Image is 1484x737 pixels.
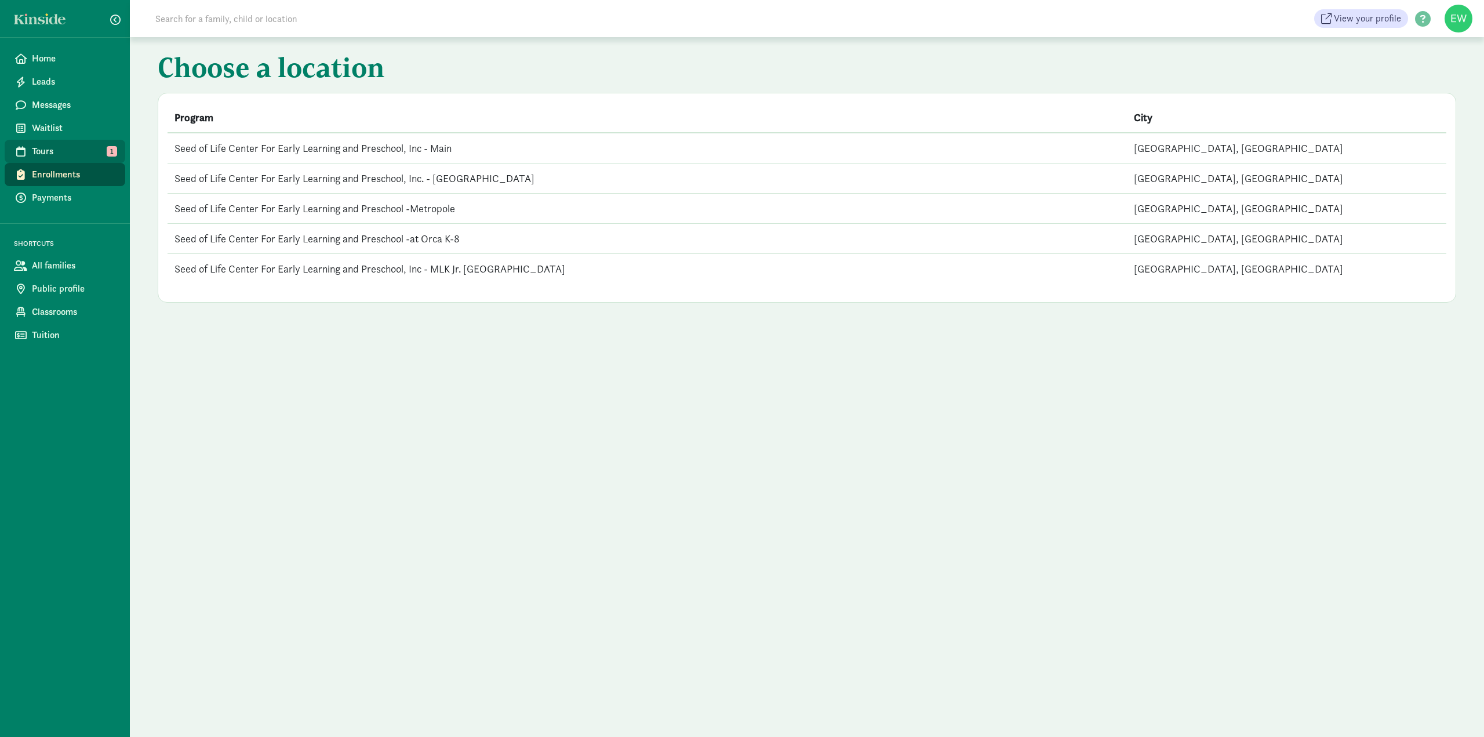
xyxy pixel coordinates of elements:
td: [GEOGRAPHIC_DATA], [GEOGRAPHIC_DATA] [1127,224,1447,254]
span: Public profile [32,282,116,296]
td: Seed of Life Center For Early Learning and Preschool, Inc - Main [168,133,1127,164]
th: Program [168,103,1127,133]
a: Tuition [5,324,125,347]
a: All families [5,254,125,277]
a: Classrooms [5,300,125,324]
h1: Choose a location [158,51,888,88]
span: Home [32,52,116,66]
td: [GEOGRAPHIC_DATA], [GEOGRAPHIC_DATA] [1127,194,1447,224]
span: Enrollments [32,168,116,181]
td: [GEOGRAPHIC_DATA], [GEOGRAPHIC_DATA] [1127,133,1447,164]
iframe: Chat Widget [1426,681,1484,737]
a: Payments [5,186,125,209]
a: Public profile [5,277,125,300]
span: Leads [32,75,116,89]
input: Search for a family, child or location [148,7,474,30]
td: [GEOGRAPHIC_DATA], [GEOGRAPHIC_DATA] [1127,164,1447,194]
a: Tours 1 [5,140,125,163]
span: 1 [107,146,117,157]
a: Home [5,47,125,70]
span: All families [32,259,116,273]
td: Seed of Life Center For Early Learning and Preschool -at Orca K-8 [168,224,1127,254]
span: Tours [32,144,116,158]
span: Tuition [32,328,116,342]
a: Enrollments [5,163,125,186]
span: View your profile [1334,12,1401,26]
td: [GEOGRAPHIC_DATA], [GEOGRAPHIC_DATA] [1127,254,1447,284]
a: Waitlist [5,117,125,140]
span: Payments [32,191,116,205]
span: Messages [32,98,116,112]
a: Leads [5,70,125,93]
a: View your profile [1314,9,1408,28]
span: Classrooms [32,305,116,319]
td: Seed of Life Center For Early Learning and Preschool -Metropole [168,194,1127,224]
span: Waitlist [32,121,116,135]
a: Messages [5,93,125,117]
td: Seed of Life Center For Early Learning and Preschool, Inc. - [GEOGRAPHIC_DATA] [168,164,1127,194]
th: City [1127,103,1447,133]
td: Seed of Life Center For Early Learning and Preschool, Inc - MLK Jr. [GEOGRAPHIC_DATA] [168,254,1127,284]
